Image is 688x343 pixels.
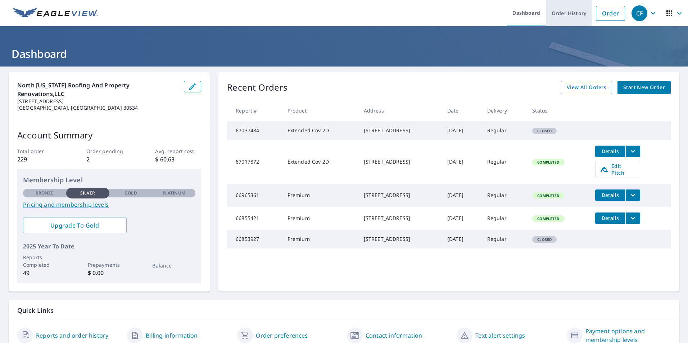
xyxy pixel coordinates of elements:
[227,207,281,230] td: 66855421
[533,216,563,221] span: Completed
[146,331,198,340] a: Billing information
[481,184,527,207] td: Regular
[88,269,131,277] p: $ 0.00
[17,147,63,155] p: Total order
[617,81,671,94] a: Start New Order
[596,6,625,21] a: Order
[364,127,436,134] div: [STREET_ADDRESS]
[442,207,481,230] td: [DATE]
[256,331,308,340] a: Order preferences
[80,190,95,196] p: Silver
[595,146,625,157] button: detailsBtn-67017872
[481,230,527,248] td: Regular
[282,184,358,207] td: Premium
[155,147,201,155] p: Avg. report cost
[366,331,422,340] a: Contact information
[364,215,436,222] div: [STREET_ADDRESS]
[17,129,201,142] p: Account Summary
[625,212,640,224] button: filesDropdownBtn-66855421
[481,121,527,140] td: Regular
[442,100,481,121] th: Date
[227,184,281,207] td: 66965361
[600,163,635,176] span: Edit Pitch
[17,306,671,315] p: Quick Links
[86,155,132,164] p: 2
[595,189,625,201] button: detailsBtn-66965361
[364,158,436,165] div: [STREET_ADDRESS]
[152,262,195,269] p: Balance
[88,261,131,269] p: Prepayments
[533,237,556,242] span: Closed
[567,83,606,92] span: View All Orders
[442,230,481,248] td: [DATE]
[533,193,563,198] span: Completed
[442,140,481,184] td: [DATE]
[163,190,185,196] p: Platinum
[86,147,132,155] p: Order pending
[623,83,665,92] span: Start New Order
[36,331,108,340] a: Reports and order history
[599,148,621,155] span: Details
[358,100,442,121] th: Address
[632,5,647,21] div: CF
[36,190,54,196] p: Bronze
[599,215,621,221] span: Details
[526,100,589,121] th: Status
[13,8,98,19] img: EV Logo
[282,207,358,230] td: Premium
[155,155,201,164] p: $ 60.63
[282,121,358,140] td: Extended Cov 2D
[481,140,527,184] td: Regular
[625,146,640,157] button: filesDropdownBtn-67017872
[442,184,481,207] td: [DATE]
[475,331,525,340] a: Text alert settings
[282,100,358,121] th: Product
[561,81,612,94] a: View All Orders
[481,100,527,121] th: Delivery
[282,140,358,184] td: Extended Cov 2D
[625,189,640,201] button: filesDropdownBtn-66965361
[23,253,66,269] p: Reports Completed
[23,242,195,251] p: 2025 Year To Date
[29,221,121,229] span: Upgrade To Gold
[442,121,481,140] td: [DATE]
[481,207,527,230] td: Regular
[595,161,640,178] a: Edit Pitch
[23,200,195,209] a: Pricing and membership levels
[227,230,281,248] td: 66853927
[17,98,178,105] p: [STREET_ADDRESS]
[227,121,281,140] td: 67037484
[23,175,195,185] p: Membership Level
[227,140,281,184] td: 67017872
[23,269,66,277] p: 49
[227,100,281,121] th: Report #
[17,155,63,164] p: 229
[282,230,358,248] td: Premium
[364,192,436,199] div: [STREET_ADDRESS]
[125,190,137,196] p: Gold
[9,46,679,61] h1: Dashboard
[17,81,178,98] p: North [US_STATE] Roofing and Property Renovations,LLC
[533,128,556,133] span: Closed
[533,160,563,165] span: Completed
[595,212,625,224] button: detailsBtn-66855421
[364,235,436,243] div: [STREET_ADDRESS]
[17,105,178,111] p: [GEOGRAPHIC_DATA], [GEOGRAPHIC_DATA] 30534
[227,81,288,94] p: Recent Orders
[23,218,127,233] a: Upgrade To Gold
[599,192,621,198] span: Details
